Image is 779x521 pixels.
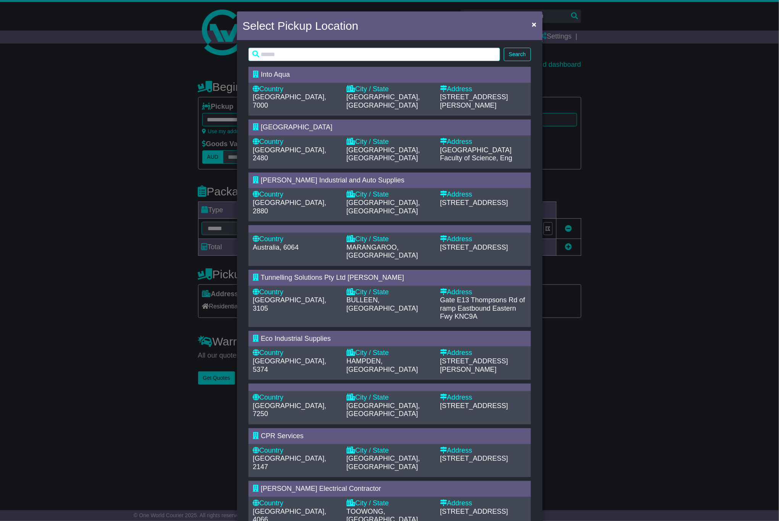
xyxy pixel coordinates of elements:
[243,17,359,34] h4: Select Pickup Location
[253,93,326,109] span: [GEOGRAPHIC_DATA], 7000
[440,190,526,199] div: Address
[347,447,432,455] div: City / State
[440,146,511,154] span: [GEOGRAPHIC_DATA]
[253,455,326,471] span: [GEOGRAPHIC_DATA], 2147
[532,20,536,29] span: ×
[253,146,326,162] span: [GEOGRAPHIC_DATA], 2480
[347,146,420,162] span: [GEOGRAPHIC_DATA], [GEOGRAPHIC_DATA]
[347,499,432,508] div: City / State
[440,138,526,146] div: Address
[347,190,432,199] div: City / State
[261,432,304,440] span: CPR Services
[528,16,540,32] button: Close
[253,190,339,199] div: Country
[347,455,420,471] span: [GEOGRAPHIC_DATA], [GEOGRAPHIC_DATA]
[347,138,432,146] div: City / State
[440,402,508,410] span: [STREET_ADDRESS]
[261,485,381,492] span: [PERSON_NAME] Electrical Contractor
[440,235,526,244] div: Address
[347,402,420,418] span: [GEOGRAPHIC_DATA], [GEOGRAPHIC_DATA]
[253,296,326,312] span: [GEOGRAPHIC_DATA], 3105
[440,455,508,462] span: [STREET_ADDRESS]
[440,154,512,162] span: Faculty of Science, Eng
[440,296,525,312] span: Gate E13 Thompsons Rd of ramp
[347,288,432,297] div: City / State
[253,199,326,215] span: [GEOGRAPHIC_DATA], 2880
[261,274,404,281] span: Tunnelling Solutions Pty Ltd [PERSON_NAME]
[347,235,432,244] div: City / State
[253,349,339,357] div: Country
[261,71,290,78] span: Into Aqua
[253,288,339,297] div: Country
[347,85,432,94] div: City / State
[440,394,526,402] div: Address
[261,123,332,131] span: [GEOGRAPHIC_DATA]
[440,357,508,373] span: [STREET_ADDRESS][PERSON_NAME]
[347,199,420,215] span: [GEOGRAPHIC_DATA], [GEOGRAPHIC_DATA]
[440,305,516,321] span: Eastbound Eastern Fwy KNC9A
[253,357,326,373] span: [GEOGRAPHIC_DATA], 5374
[440,199,508,206] span: [STREET_ADDRESS]
[440,447,526,455] div: Address
[347,357,418,373] span: HAMPDEN, [GEOGRAPHIC_DATA]
[261,176,405,184] span: [PERSON_NAME] Industrial and Auto Supplies
[261,335,331,342] span: Eco Industrial Supplies
[347,394,432,402] div: City / State
[440,508,508,515] span: [STREET_ADDRESS]
[440,499,526,508] div: Address
[253,235,339,244] div: Country
[253,85,339,94] div: Country
[440,85,526,94] div: Address
[253,499,339,508] div: Country
[440,93,508,109] span: [STREET_ADDRESS][PERSON_NAME]
[253,402,326,418] span: [GEOGRAPHIC_DATA], 7250
[253,138,339,146] div: Country
[347,93,420,109] span: [GEOGRAPHIC_DATA], [GEOGRAPHIC_DATA]
[504,48,531,61] button: Search
[440,288,526,297] div: Address
[347,244,418,260] span: MARANGAROO, [GEOGRAPHIC_DATA]
[253,244,299,251] span: Australia, 6064
[347,349,432,357] div: City / State
[253,394,339,402] div: Country
[253,447,339,455] div: Country
[440,244,508,251] span: [STREET_ADDRESS]
[347,296,418,312] span: BULLEEN, [GEOGRAPHIC_DATA]
[440,349,526,357] div: Address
